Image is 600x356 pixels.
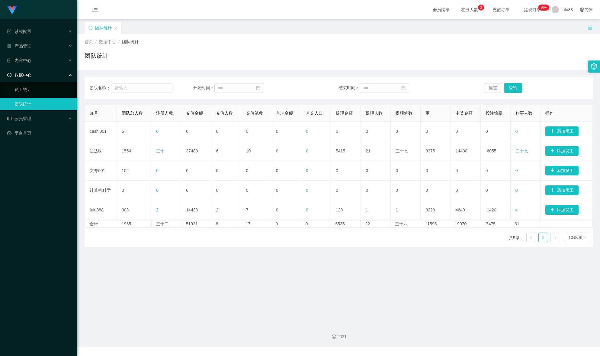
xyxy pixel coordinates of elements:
[336,129,338,134] font: 0
[90,129,107,134] font: ceshi001
[545,126,579,136] button: 图标: 加号添加员工
[306,111,323,116] font: 首充人口
[90,207,104,212] font: fulu888
[246,207,249,212] font: 7
[396,188,398,193] font: 0
[88,26,93,30] i: 图标：同步
[425,207,435,212] font: 3220
[7,73,11,77] i: 图标: 检查-圆圈-o
[366,129,368,134] font: 0
[365,221,370,226] font: 22
[186,111,203,116] font: 充值金额
[545,185,579,195] button: 图标: 加号添加员工
[186,207,198,212] font: 14438
[216,188,218,193] font: 0
[538,233,548,242] li: 1
[14,83,72,96] a: 员工统计
[336,168,338,173] font: 0
[99,39,116,44] font: 数据中心
[246,111,263,116] font: 充值笔数
[276,111,293,116] font: 首冲金额
[395,221,408,226] font: 三十八
[90,168,105,173] font: 文专001
[186,188,188,193] font: 0
[456,168,458,173] font: 0
[529,236,533,240] i: 图标： 左
[216,111,233,116] font: 充值人数
[538,5,549,11] sup: 256
[90,188,111,193] font: 计算机科学
[306,207,308,212] font: 0
[515,129,518,134] font: 0
[156,129,159,134] font: 0
[276,221,278,226] font: 0
[332,335,336,339] i: 图标：版权
[122,149,131,153] font: 1554
[122,188,124,193] font: 0
[425,188,428,193] font: 0
[486,168,488,173] font: 0
[485,221,496,226] font: -7475
[550,233,560,242] li: 下一页
[7,29,11,34] i: 图标： 表格
[306,168,308,173] font: 0
[186,221,198,226] font: 51921
[216,207,218,212] font: 2
[504,83,522,93] button: 查询
[461,7,478,12] font: 在线人数
[515,168,518,173] font: 0
[524,7,541,12] font: 提现订单
[486,111,502,116] font: 投注输赢
[486,149,496,153] font: -6055
[425,168,428,173] font: 0
[216,149,218,153] font: 6
[276,168,278,173] font: 0
[493,7,509,12] font: 充值订单
[14,98,72,110] a: 团队统计
[583,236,587,240] i: 图标： 下
[580,8,584,12] i: 图标: 全球
[515,207,518,212] font: 4
[7,127,72,139] a: 图标：仪表板平台首页
[7,116,11,121] i: 图标： 表格
[478,5,484,11] sup: 3
[366,188,368,193] font: 0
[541,5,547,10] font: 99+
[216,221,218,226] font: 8
[186,168,188,173] font: 0
[156,149,165,153] font: 三十
[336,149,345,153] font: 5415
[111,83,173,93] input: 请输入
[486,207,496,212] font: -1420
[553,236,557,240] i: 图标： 右
[246,188,249,193] font: 0
[14,44,31,48] font: 产品管理
[542,235,544,240] font: 1
[425,129,428,134] font: 0
[545,166,579,175] button: 图标: 加号添加员工
[156,168,159,173] font: 0
[515,221,519,226] font: 31
[337,334,347,339] font: 2021
[545,205,579,215] button: 图标: 加号添加员工
[246,168,249,173] font: 0
[186,129,188,134] font: 0
[276,149,278,153] font: 0
[366,207,368,212] font: 1
[456,188,458,193] font: 0
[425,221,437,226] font: 11595
[366,111,383,116] font: 提现人数
[193,85,214,90] font: 开始时间：
[526,233,536,242] li: 上一页
[425,111,430,116] font: 更
[396,168,398,173] font: 0
[90,221,98,226] font: 合计
[306,149,308,153] font: 0
[276,129,278,134] font: 0
[433,7,450,12] font: 会员购单
[85,52,109,59] font: 团队统计
[95,25,112,30] font: 团队统计
[545,146,579,156] button: 图标: 加号添加员工
[484,83,502,93] button: 重置
[335,221,345,226] font: 5535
